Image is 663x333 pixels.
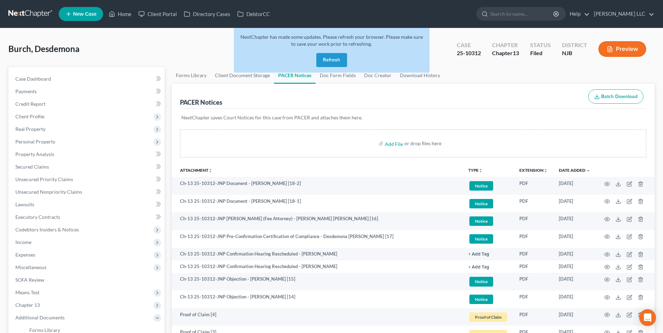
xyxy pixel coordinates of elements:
a: Help [566,8,590,20]
td: Ch-13 25-10312-JNP Document - [PERSON_NAME] [18-2] [172,177,463,195]
a: Attachmentunfold_more [180,168,212,173]
a: Directory Cases [180,8,234,20]
div: 25-10312 [457,49,481,57]
span: Credit Report [15,101,45,107]
a: DebtorCC [234,8,273,20]
td: Ch-13 25-10312-JNP Document - [PERSON_NAME] [18-1] [172,195,463,213]
a: Unsecured Priority Claims [10,173,165,186]
i: unfold_more [208,169,212,173]
span: Batch Download [601,94,637,99]
td: Ch-13 25-10312-JNP Objection - [PERSON_NAME] [14] [172,290,463,308]
a: Notice [468,233,508,245]
a: Date Added expand_more [559,168,590,173]
a: + Add Tag [468,263,508,270]
button: Preview [598,41,646,57]
td: PDF [514,308,553,326]
a: Unsecured Nonpriority Claims [10,186,165,198]
a: Notice [468,198,508,209]
span: Notice [469,199,493,208]
td: PDF [514,273,553,291]
span: Chapter 13 [15,302,40,308]
input: Search by name... [490,7,554,20]
span: Income [15,239,31,245]
span: Secured Claims [15,164,49,170]
td: PDF [514,230,553,248]
span: New Case [73,12,96,17]
span: Miscellaneous [15,264,46,270]
td: Ch-13 25-10312-JNP Confirmation Hearing Rescheduled - [PERSON_NAME] [172,260,463,273]
a: Case Dashboard [10,73,165,85]
div: Status [530,41,551,49]
td: PDF [514,195,553,213]
td: [DATE] [553,212,596,230]
p: NextChapter saves Court Notices for this case from PACER and attaches them here. [181,114,645,121]
div: Chapter [492,49,519,57]
i: expand_more [586,169,590,173]
td: [DATE] [553,290,596,308]
span: Executory Contracts [15,214,60,220]
i: unfold_more [543,169,548,173]
a: Forms Library [172,67,211,84]
a: Executory Contracts [10,211,165,223]
a: Proof of Claim [468,311,508,323]
a: Notice [468,180,508,192]
td: [DATE] [553,177,596,195]
span: Codebtors Insiders & Notices [15,227,79,232]
span: NextChapter has made some updates. Please refresh your browser. Please make sure to save your wor... [240,34,423,47]
div: Open Intercom Messenger [639,309,656,326]
td: PDF [514,290,553,308]
a: Credit Report [10,98,165,110]
a: Payments [10,85,165,98]
span: Expenses [15,252,35,258]
span: 13 [513,50,519,56]
span: Notice [469,295,493,304]
td: PDF [514,248,553,260]
span: Unsecured Priority Claims [15,176,73,182]
a: Lawsuits [10,198,165,211]
td: Ch-13 25-10312-JNP Pre-Confirmation Certification of Compliance - Desdemona [PERSON_NAME] [17] [172,230,463,248]
td: [DATE] [553,260,596,273]
td: [DATE] [553,308,596,326]
span: Unsecured Nonpriority Claims [15,189,82,195]
td: [DATE] [553,248,596,260]
span: Property Analysis [15,151,54,157]
a: Notice [468,215,508,227]
td: [DATE] [553,273,596,291]
button: TYPEunfold_more [468,168,483,173]
span: Lawsuits [15,201,34,207]
span: Burch, Desdemona [8,44,80,54]
td: PDF [514,212,553,230]
div: or drop files here [404,140,441,147]
span: Payments [15,88,37,94]
span: SOFA Review [15,277,44,283]
td: Ch-13 25-10312-JNP [PERSON_NAME] (Fee Attorney) - [PERSON_NAME] [PERSON_NAME] [16] [172,212,463,230]
a: Secured Claims [10,161,165,173]
a: SOFA Review [10,274,165,286]
button: Batch Download [588,89,643,104]
a: + Add Tag [468,251,508,257]
td: [DATE] [553,195,596,213]
span: Means Test [15,289,39,295]
td: PDF [514,260,553,273]
span: Forms Library [29,327,60,333]
td: Ch-13 25-10312-JNP Objection - [PERSON_NAME] [15] [172,273,463,291]
div: District [562,41,587,49]
div: NJB [562,49,587,57]
td: Proof of Claim [4] [172,308,463,326]
span: Client Profile [15,113,44,119]
td: Ch-13 25-10312-JNP Confirmation Hearing Rescheduled - [PERSON_NAME] [172,248,463,260]
i: unfold_more [478,169,483,173]
td: PDF [514,177,553,195]
span: Additional Documents [15,314,65,320]
a: [PERSON_NAME] LLC [590,8,654,20]
div: PACER Notices [180,98,222,106]
span: Case Dashboard [15,76,51,82]
button: Refresh [316,53,347,67]
button: + Add Tag [468,252,489,257]
a: Notice [468,276,508,287]
div: Chapter [492,41,519,49]
span: Notice [469,216,493,226]
a: Extensionunfold_more [519,168,548,173]
td: [DATE] [553,230,596,248]
span: Proof of Claim [469,312,507,322]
